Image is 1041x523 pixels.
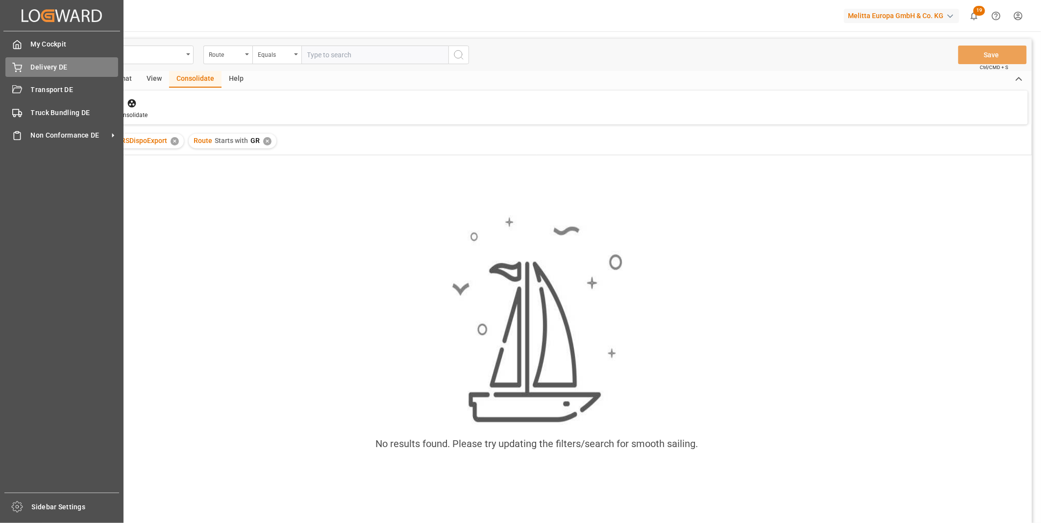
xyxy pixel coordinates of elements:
a: Delivery DE [5,57,118,76]
span: Starts with [215,137,248,144]
span: Non Conformance DE [31,130,108,141]
span: Truck Bundling DE [31,108,119,118]
div: ✕ [171,137,179,145]
div: Consolidate [169,71,222,88]
span: Transport DE [31,85,119,95]
span: Route [194,137,212,144]
div: ✕ [263,137,272,145]
span: GR [250,137,260,144]
div: Consolidate [116,111,148,119]
button: Help Center [985,5,1007,27]
div: Equals [258,48,291,59]
button: open menu [203,46,252,64]
a: Truck Bundling DE [5,103,118,122]
span: Sidebar Settings [32,502,120,512]
input: Type to search [301,46,448,64]
a: My Cockpit [5,35,118,54]
button: Melitta Europa GmbH & Co. KG [844,6,963,25]
span: My Cockpit [31,39,119,49]
button: show 19 new notifications [963,5,985,27]
span: Delivery DE [31,62,119,72]
img: smooth_sailing.jpeg [451,215,622,425]
button: open menu [252,46,301,64]
button: search button [448,46,469,64]
div: Route [209,48,242,59]
span: Ctrl/CMD + S [980,64,1008,71]
a: Transport DE [5,80,118,99]
div: Melitta Europa GmbH & Co. KG [844,9,959,23]
div: No results found. Please try updating the filters/search for smooth sailing. [375,436,698,451]
div: Help [222,71,251,88]
span: 19 [973,6,985,16]
button: Save [958,46,1027,64]
div: View [139,71,169,88]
